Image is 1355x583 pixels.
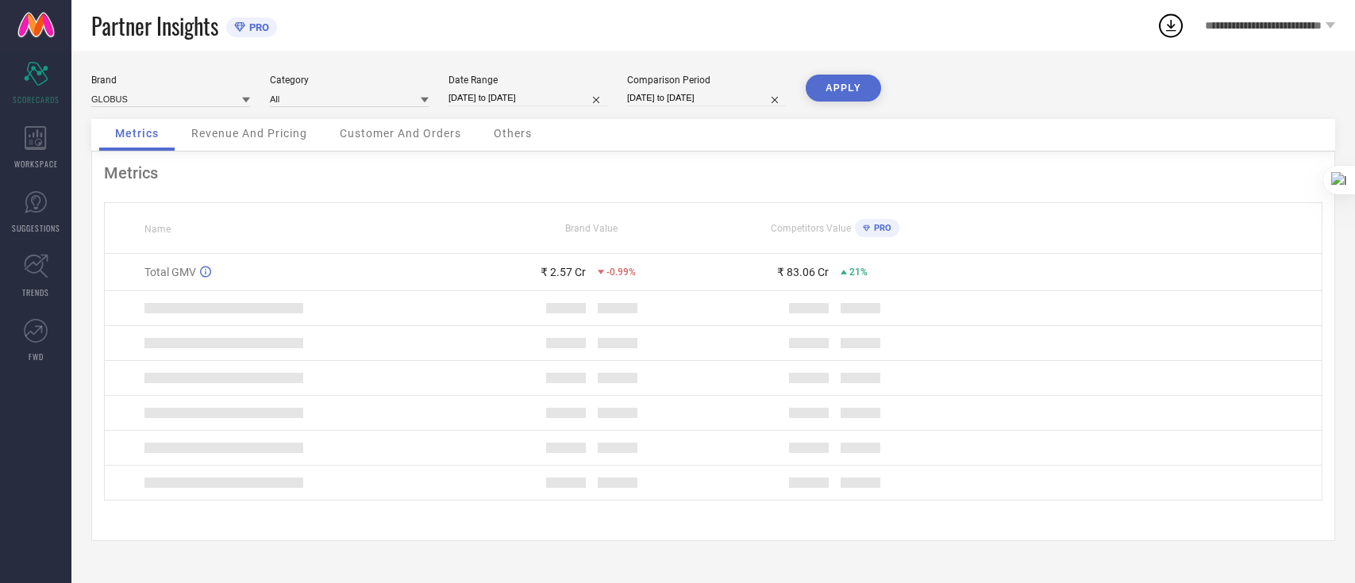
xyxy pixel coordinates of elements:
div: Open download list [1157,11,1185,40]
span: Competitors Value [771,223,851,234]
div: ₹ 83.06 Cr [777,266,829,278]
input: Select date range [448,90,607,106]
span: FWD [29,351,44,362]
span: WORKSPACE [14,158,58,170]
div: Date Range [448,75,607,86]
span: Name [144,224,171,235]
span: Partner Insights [91,10,218,42]
input: Select comparison period [627,90,786,106]
button: APPLY [806,75,881,102]
span: Metrics [115,127,159,140]
span: Brand Value [565,223,618,234]
div: ₹ 2.57 Cr [541,266,586,278]
span: Others [494,127,532,140]
div: Comparison Period [627,75,786,86]
div: Brand [91,75,250,86]
span: PRO [245,21,269,33]
span: Customer And Orders [340,127,461,140]
div: Metrics [104,163,1322,182]
span: TRENDS [22,286,49,298]
span: 21% [849,267,868,278]
span: Total GMV [144,266,196,278]
span: -0.99% [606,267,636,278]
div: Category [270,75,429,86]
span: PRO [870,223,891,233]
span: Revenue And Pricing [191,127,307,140]
span: SCORECARDS [13,94,60,105]
span: SUGGESTIONS [12,222,60,234]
